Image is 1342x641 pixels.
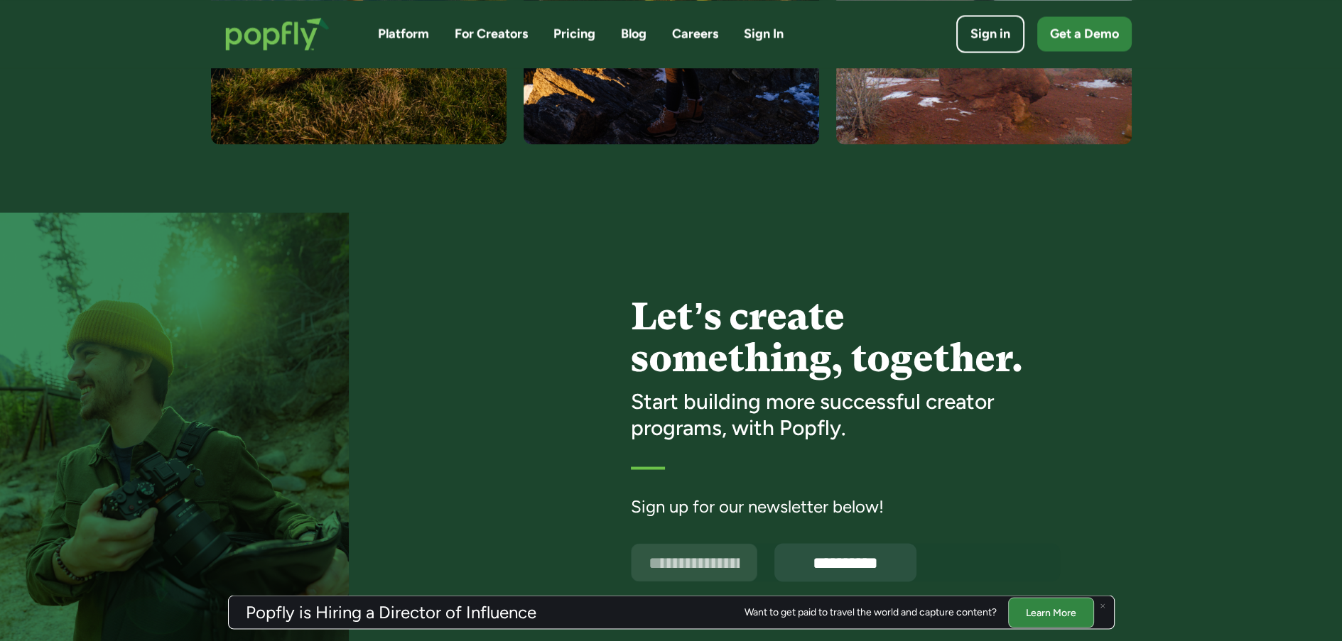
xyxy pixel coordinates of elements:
[956,15,1024,53] a: Sign in
[211,3,344,65] a: home
[631,495,1060,517] div: Sign up for our newsletter below!
[1037,16,1132,51] a: Get a Demo
[246,604,536,621] h3: Popfly is Hiring a Director of Influence
[455,25,528,43] a: For Creators
[672,25,718,43] a: Careers
[378,25,429,43] a: Platform
[553,25,595,43] a: Pricing
[621,25,646,43] a: Blog
[745,607,997,618] div: Want to get paid to travel the world and capture content?
[1008,597,1094,628] a: Learn More
[631,295,1060,379] h4: Let’s create something, together.
[631,543,1060,581] form: Email Form
[970,25,1010,43] div: Sign in
[631,388,1060,441] h3: Start building more successful creator programs, with Popfly.
[744,25,784,43] a: Sign In
[1050,25,1119,43] div: Get a Demo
